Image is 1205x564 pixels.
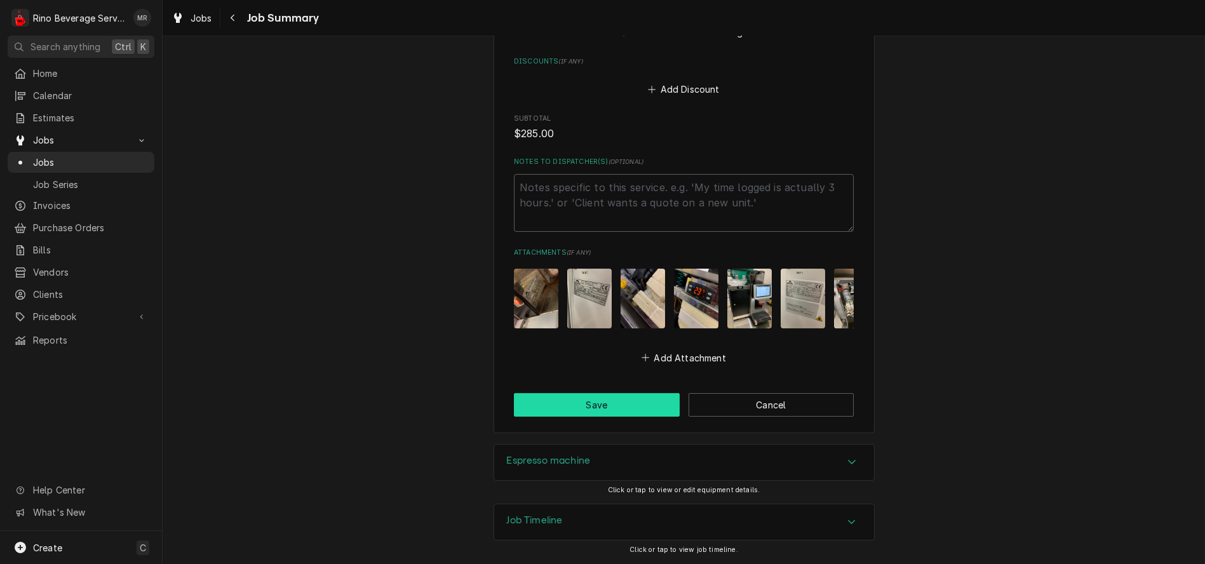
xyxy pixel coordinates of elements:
a: Invoices [8,195,154,216]
img: By7KMNZMQcuQBPEC2aMN [567,269,612,328]
span: Jobs [191,11,212,25]
button: Navigate back [223,8,243,28]
a: Go to Jobs [8,130,154,151]
button: Add Attachment [640,349,729,366]
span: Help Center [33,483,147,497]
span: Estimates [33,111,148,124]
div: Attachments [514,248,854,366]
label: Notes to Dispatcher(s) [514,157,854,167]
h3: Job Timeline [507,514,563,527]
div: Rino Beverage Service [33,11,126,25]
a: Go to What's New [8,502,154,523]
button: Add Discount [646,81,722,98]
div: R [11,9,29,27]
a: Bills [8,239,154,260]
a: Vendors [8,262,154,283]
span: Click or tap to view or edit equipment details. [608,486,760,494]
span: Clients [33,288,148,301]
img: g0prdtDSUezdLYjnUA7Q [514,269,558,328]
span: Search anything [30,40,100,53]
a: Reports [8,330,154,351]
div: Espresso machine [494,444,875,481]
a: Go to Help Center [8,480,154,500]
span: Pricebook [33,310,129,323]
span: Create [33,542,62,553]
a: Go to Pricebook [8,306,154,327]
span: C [140,541,146,554]
span: Jobs [33,133,129,147]
span: Ctrl [115,40,131,53]
div: Subtotal [514,114,854,141]
span: Jobs [33,156,148,169]
label: Attachments [514,248,854,258]
span: Calendar [33,89,148,102]
span: What's New [33,506,147,519]
div: Button Group Row [514,393,854,417]
div: Rino Beverage Service's Avatar [11,9,29,27]
div: Discounts [514,57,854,98]
img: ZOIe2mCSOqLSYKKdEdTd [781,269,825,328]
span: Job Series [33,178,148,191]
a: Home [8,63,154,84]
button: Accordion Details Expand Trigger [494,504,874,540]
button: Search anythingCtrlK [8,36,154,58]
a: Calendar [8,85,154,106]
div: Job Timeline [494,504,875,540]
a: Clients [8,284,154,305]
span: ( if any ) [558,58,582,65]
div: Accordion Header [494,445,874,480]
a: Jobs [166,8,217,29]
span: Job Summary [243,10,320,27]
h3: Espresso machine [507,455,591,467]
img: shN5bwDzRfKuMr0udmPt [834,269,879,328]
div: Notes to Dispatcher(s) [514,157,854,232]
div: Accordion Header [494,504,874,540]
span: $285.00 [514,128,554,140]
span: ( if any ) [567,249,591,256]
a: Job Series [8,174,154,195]
img: R4snJ45Tt60cXsT6xxRX [621,269,665,328]
div: Melissa Rinehart's Avatar [133,9,151,27]
div: MR [133,9,151,27]
span: Subtotal [514,114,854,124]
img: NSQfd6PvQQmgS56bu7Ya [727,269,772,328]
button: Save [514,393,680,417]
span: Purchase Orders [33,221,148,234]
div: Button Group [514,393,854,417]
span: Invoices [33,199,148,212]
a: Estimates [8,107,154,128]
a: Jobs [8,152,154,173]
span: Click or tap to view job timeline. [629,546,737,554]
button: Cancel [689,393,854,417]
label: Discounts [514,57,854,67]
button: Accordion Details Expand Trigger [494,445,874,480]
span: Vendors [33,265,148,279]
span: Bills [33,243,148,257]
a: Purchase Orders [8,217,154,238]
span: Home [33,67,148,80]
span: Subtotal [514,126,854,142]
span: Reports [33,333,148,347]
img: GEVEmlgOQvGODDIEjv6m [674,269,718,328]
span: K [140,40,146,53]
span: ( optional ) [609,158,644,165]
